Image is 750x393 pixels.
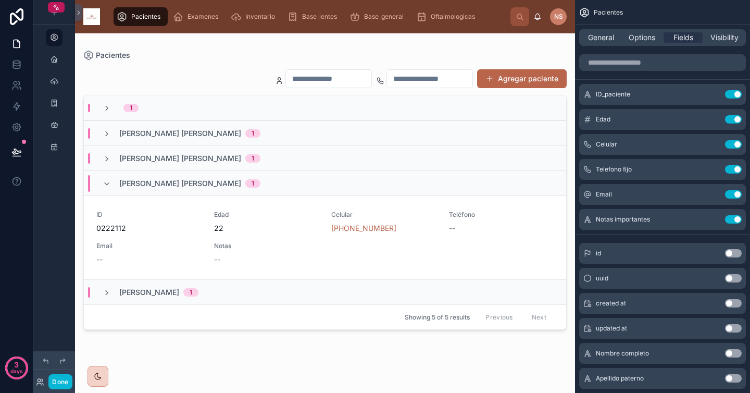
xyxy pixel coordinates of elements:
[119,153,241,164] span: [PERSON_NAME] [PERSON_NAME]
[596,115,610,124] span: Edad
[405,313,470,322] span: Showing 5 of 5 results
[108,5,510,28] div: scrollable content
[596,324,627,333] span: updated at
[48,374,72,389] button: Done
[364,13,404,21] span: Base_general
[252,129,254,138] div: 1
[284,7,344,26] a: Base_lentes
[170,7,226,26] a: Examenes
[596,249,601,257] span: id
[114,7,168,26] a: Pacientes
[629,32,655,43] span: Options
[596,299,626,308] span: created at
[413,7,482,26] a: Oftalmologicas
[245,13,275,21] span: Inventario
[596,140,617,149] span: Celular
[10,364,23,378] p: days
[119,128,241,139] span: [PERSON_NAME] [PERSON_NAME]
[119,178,241,189] span: [PERSON_NAME] [PERSON_NAME]
[228,7,282,26] a: Inventario
[187,13,218,21] span: Examenes
[588,32,614,43] span: General
[431,13,475,21] span: Oftalmologicas
[596,90,630,99] span: ID_paciente
[596,165,632,174] span: Telefono fijo
[119,287,179,298] span: [PERSON_NAME]
[131,13,160,21] span: Pacientes
[130,104,132,112] div: 1
[596,374,644,383] span: Apellido paterno
[252,154,254,163] div: 1
[346,7,411,26] a: Base_general
[710,32,739,43] span: Visibility
[596,215,650,224] span: Notas importantes
[594,8,623,17] span: Pacientes
[554,13,563,21] span: NS
[673,32,693,43] span: Fields
[596,274,608,283] span: uuid
[302,13,337,21] span: Base_lentes
[14,360,19,370] p: 3
[252,179,254,188] div: 1
[83,8,100,25] img: App logo
[190,288,192,297] div: 1
[596,190,612,199] span: Email
[596,349,649,358] span: Nombre completo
